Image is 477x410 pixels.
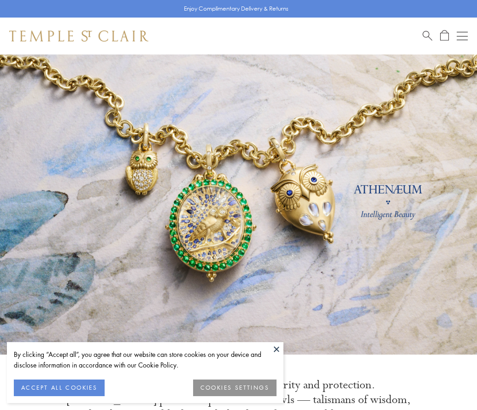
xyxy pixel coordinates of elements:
[423,30,432,42] a: Search
[184,4,289,13] p: Enjoy Complimentary Delivery & Returns
[440,30,449,42] a: Open Shopping Bag
[193,380,277,396] button: COOKIES SETTINGS
[14,380,105,396] button: ACCEPT ALL COOKIES
[14,349,277,370] div: By clicking “Accept all”, you agree that our website can store cookies on your device and disclos...
[9,30,148,42] img: Temple St. Clair
[457,30,468,42] button: Open navigation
